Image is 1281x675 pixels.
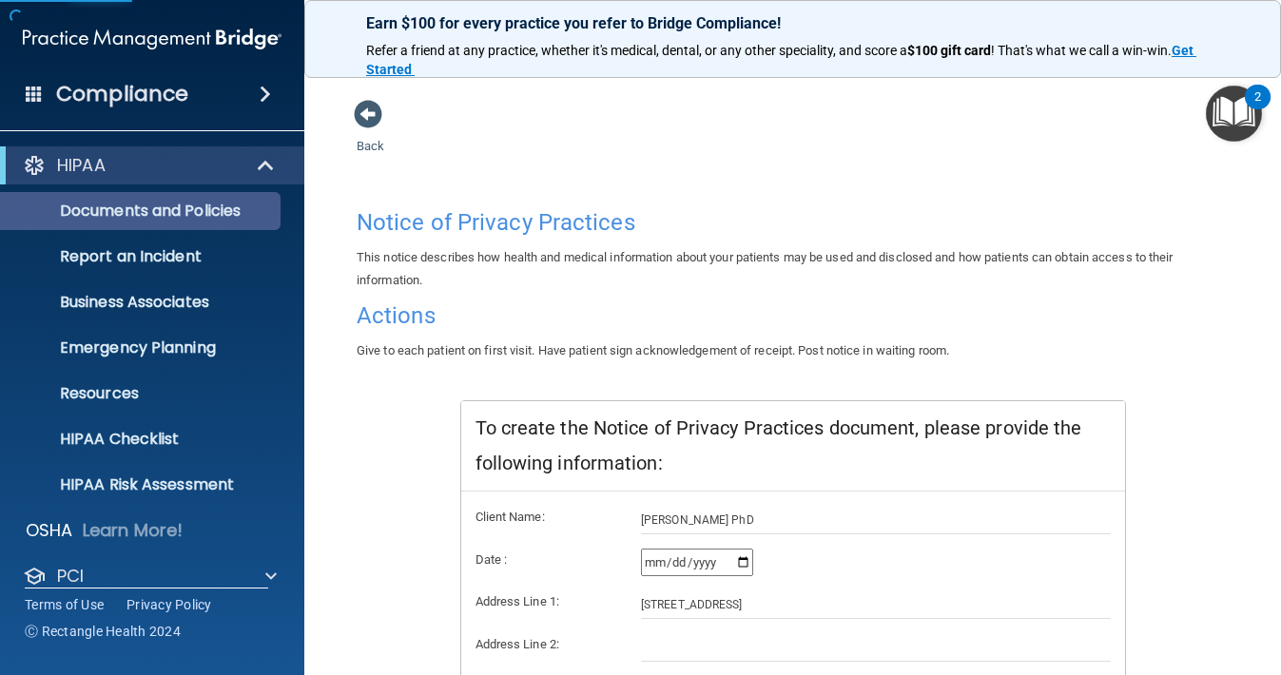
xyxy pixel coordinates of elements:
label: Date : [461,549,628,571]
span: ! That's what we call a win-win. [991,43,1172,58]
a: Get Started [366,43,1196,77]
button: Open Resource Center, 2 new notifications [1206,86,1262,142]
label: Address Line 1: [461,590,628,613]
label: Client Name: [461,506,628,529]
div: 2 [1254,97,1261,122]
p: Report an Incident [12,247,272,266]
p: Business Associates [12,293,272,312]
a: HIPAA [23,154,276,177]
div: To create the Notice of Privacy Practices document, please provide the following information: [461,401,1125,492]
p: OSHA [26,519,73,542]
p: Emergency Planning [12,338,272,357]
span: Ⓒ Rectangle Health 2024 [25,622,181,641]
p: HIPAA Checklist [12,430,272,449]
a: Terms of Use [25,595,104,614]
p: Documents and Policies [12,202,272,221]
a: Privacy Policy [126,595,212,614]
strong: $100 gift card [907,43,991,58]
span: Give to each patient on first visit. Have patient sign acknowledgement of receipt. Post notice in... [357,343,949,357]
h4: Notice of Privacy Practices [357,210,1229,235]
span: This notice describes how health and medical information about your patients may be used and disc... [357,250,1174,287]
p: HIPAA [57,154,106,177]
p: Earn $100 for every practice you refer to Bridge Compliance! [366,14,1219,32]
p: Resources [12,384,272,403]
label: Address Line 2: [461,633,628,656]
img: PMB logo [23,20,281,58]
h4: Actions [357,303,1229,328]
p: PCI [57,565,84,588]
span: Refer a friend at any practice, whether it's medical, dental, or any other speciality, and score a [366,43,907,58]
p: HIPAA Risk Assessment [12,475,272,494]
a: Back [357,116,384,153]
a: PCI [23,565,277,588]
p: Learn More! [83,519,184,542]
h4: Compliance [56,81,188,107]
